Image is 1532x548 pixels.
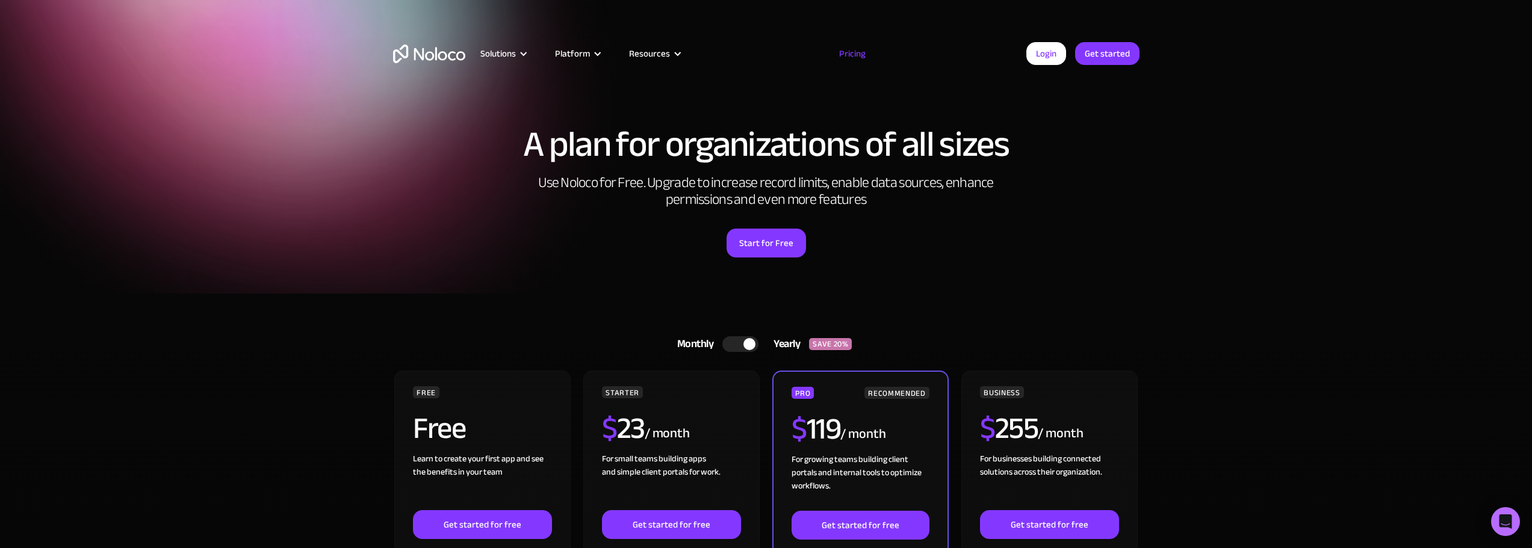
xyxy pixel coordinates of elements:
[602,413,645,443] h2: 23
[840,425,885,444] div: / month
[413,510,551,539] a: Get started for free
[602,452,740,510] div: For small teams building apps and simple client portals for work. ‍
[792,387,814,399] div: PRO
[393,45,465,63] a: home
[614,46,694,61] div: Resources
[413,452,551,510] div: Learn to create your first app and see the benefits in your team ‍
[824,46,881,61] a: Pricing
[602,510,740,539] a: Get started for free
[980,413,1038,443] h2: 255
[602,386,642,398] div: STARTER
[980,510,1118,539] a: Get started for free
[645,424,690,443] div: / month
[1026,42,1066,65] a: Login
[629,46,670,61] div: Resources
[980,386,1023,398] div: BUSINESS
[1038,424,1083,443] div: / month
[792,453,929,511] div: For growing teams building client portals and internal tools to optimize workflows.
[980,400,995,457] span: $
[1491,507,1520,536] div: Open Intercom Messenger
[792,401,807,457] span: $
[393,126,1140,162] h1: A plan for organizations of all sizes
[809,338,852,350] div: SAVE 20%
[413,413,465,443] h2: Free
[792,511,929,540] a: Get started for free
[727,229,806,257] a: Start for Free
[758,335,809,353] div: Yearly
[526,174,1007,208] h2: Use Noloco for Free. Upgrade to increase record limits, enable data sources, enhance permissions ...
[980,452,1118,510] div: For businesses building connected solutions across their organization. ‍
[662,335,723,353] div: Monthly
[864,387,929,399] div: RECOMMENDED
[540,46,614,61] div: Platform
[413,386,439,398] div: FREE
[602,400,617,457] span: $
[555,46,590,61] div: Platform
[465,46,540,61] div: Solutions
[1075,42,1140,65] a: Get started
[792,414,840,444] h2: 119
[480,46,516,61] div: Solutions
